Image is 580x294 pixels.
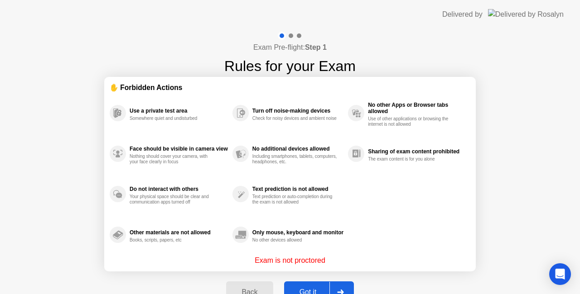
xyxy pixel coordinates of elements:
[368,102,466,114] div: No other Apps or Browser tabs allowed
[252,116,338,121] div: Check for noisy devices and ambient noise
[252,237,338,243] div: No other devices allowed
[130,237,215,243] div: Books, scripts, papers, etc
[253,42,327,53] h4: Exam Pre-flight:
[252,146,343,152] div: No additional devices allowed
[252,154,338,165] div: Including smartphones, tablets, computers, headphones, etc.
[110,82,470,93] div: ✋ Forbidden Actions
[130,146,228,152] div: Face should be visible in camera view
[442,9,483,20] div: Delivered by
[255,255,325,266] p: Exam is not proctored
[368,148,466,155] div: Sharing of exam content prohibited
[252,108,343,114] div: Turn off noise-making devices
[368,156,454,162] div: The exam content is for you alone
[130,154,215,165] div: Nothing should cover your camera, with your face clearly in focus
[252,194,338,205] div: Text prediction or auto-completion during the exam is not allowed
[130,108,228,114] div: Use a private test area
[130,116,215,121] div: Somewhere quiet and undisturbed
[224,55,356,77] h1: Rules for your Exam
[130,194,215,205] div: Your physical space should be clear and communication apps turned off
[368,116,454,127] div: Use of other applications or browsing the internet is not allowed
[549,263,571,285] div: Open Intercom Messenger
[488,9,564,19] img: Delivered by Rosalyn
[130,229,228,236] div: Other materials are not allowed
[252,229,343,236] div: Only mouse, keyboard and monitor
[305,43,327,51] b: Step 1
[130,186,228,192] div: Do not interact with others
[252,186,343,192] div: Text prediction is not allowed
